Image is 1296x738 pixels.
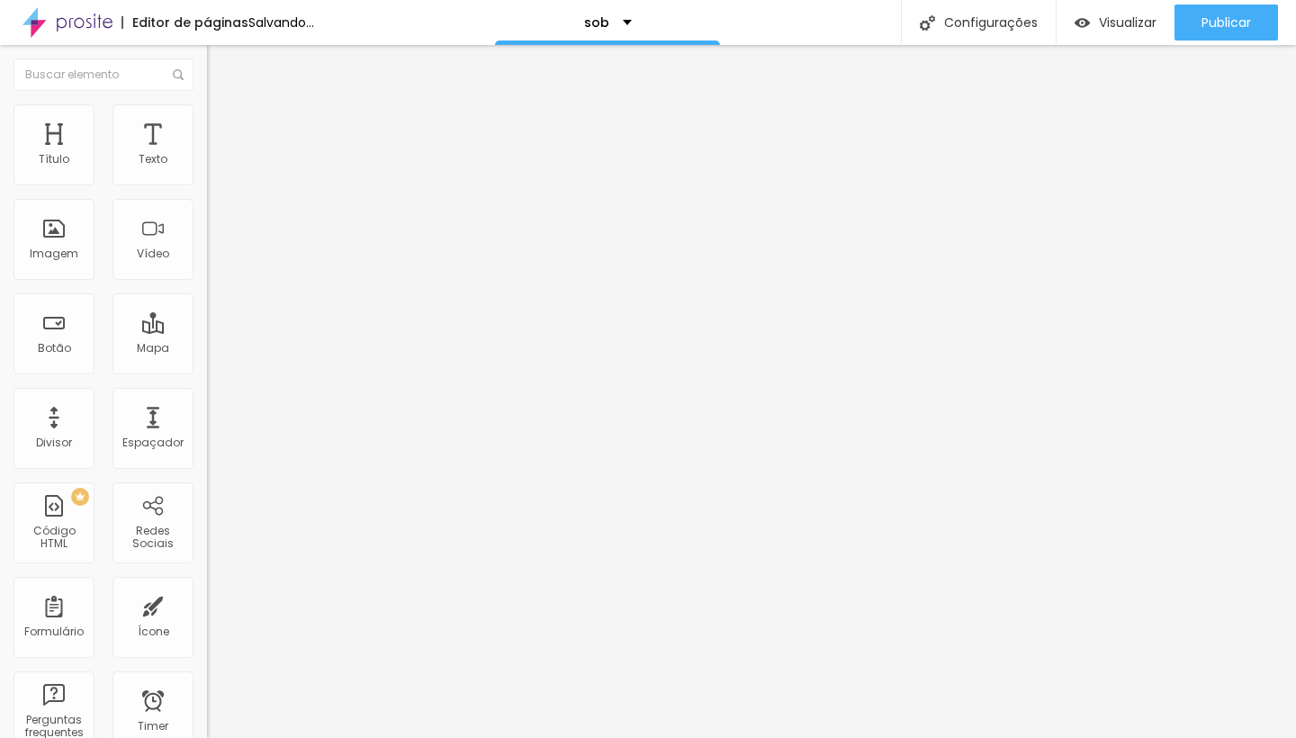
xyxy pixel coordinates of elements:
input: Buscar elemento [13,58,193,91]
button: Publicar [1174,4,1278,40]
iframe: Editor [207,45,1296,738]
div: Texto [139,153,167,166]
div: Mapa [137,342,169,355]
div: Formulário [24,625,84,638]
button: Visualizar [1057,4,1174,40]
div: Código HTML [18,525,89,551]
span: Publicar [1201,15,1251,30]
div: Editor de páginas [121,16,248,29]
img: view-1.svg [1075,15,1090,31]
div: Divisor [36,436,72,449]
p: sob [584,16,609,29]
img: Icone [173,69,184,80]
div: Imagem [30,247,78,260]
div: Vídeo [137,247,169,260]
span: Visualizar [1099,15,1156,30]
div: Botão [38,342,71,355]
img: Icone [920,15,935,31]
div: Timer [138,720,168,733]
div: Espaçador [122,436,184,449]
div: Salvando... [248,16,314,29]
div: Redes Sociais [117,525,188,551]
div: Título [39,153,69,166]
div: Ícone [138,625,169,638]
